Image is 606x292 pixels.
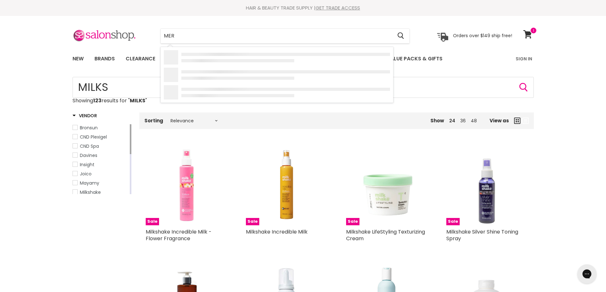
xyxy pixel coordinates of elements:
a: New [68,52,88,65]
form: Product [73,77,534,98]
a: Milkshake Incredible Milk [246,228,308,235]
label: Sorting [144,118,163,123]
form: Product [160,28,410,44]
img: Milkshake LifeStyling Texturizing Cream [346,144,427,225]
div: HAIR & BEAUTY TRADE SUPPLY | [65,5,542,11]
span: CND Spa [80,143,99,149]
input: Search [73,77,534,98]
a: Milkshake Incredible Milk - Flower Fragrance [146,228,212,242]
a: Milkshake Silver Shine Toning SpraySale [446,144,527,225]
span: Joico [80,171,92,177]
img: Milkshake Incredible Milk - Flower Fragrance [146,144,227,225]
a: Davines [73,152,129,159]
img: Milkshake Silver Shine Toning Spray [446,144,527,225]
span: Davines [80,152,97,159]
a: Value Packs & Gifts [382,52,447,65]
span: Sale [446,218,460,225]
a: CND Plexigel [73,133,129,140]
button: Search [519,82,529,92]
span: CND Plexigel [80,134,107,140]
a: Bronsun [73,124,129,131]
a: Milkshake Incredible Milk - Flower FragranceSale [146,144,227,225]
span: Mayamy [80,180,99,186]
span: Show [430,117,444,124]
strong: 123 [93,97,101,104]
a: Brands [90,52,120,65]
a: 48 [471,118,477,124]
p: Showing results for " " [73,98,534,104]
a: Mayamy [73,180,129,187]
a: Milkshake LifeStyling Texturizing Cream [346,228,425,242]
a: Milkshake [73,189,129,196]
a: Sign In [512,52,536,65]
a: 36 [460,118,466,124]
span: Milkshake [80,189,101,195]
span: Sale [346,218,359,225]
input: Search [161,29,393,43]
nav: Main [65,50,542,68]
a: Clearance [121,52,160,65]
a: 24 [449,118,455,124]
span: Insight [80,161,94,168]
span: Sale [246,218,259,225]
span: Sale [146,218,159,225]
span: Bronsun [80,125,98,131]
iframe: Gorgias live chat messenger [574,262,600,286]
a: CND Spa [73,143,129,150]
button: Search [393,29,409,43]
p: Orders over $149 ship free! [453,33,512,38]
ul: Main menu [68,50,480,68]
a: Insight [73,161,129,168]
a: Joico [73,170,129,177]
strong: MILKS [130,97,145,104]
a: Milkshake Silver Shine Toning Spray [446,228,518,242]
a: Milkshake Incredible MilkSale [246,144,327,225]
span: View as [490,118,509,123]
a: Milkshake LifeStyling Texturizing CreamSale [346,144,427,225]
h3: Vendor [73,112,97,119]
a: GET TRADE ACCESS [316,4,360,11]
img: Milkshake Incredible Milk [246,144,327,225]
